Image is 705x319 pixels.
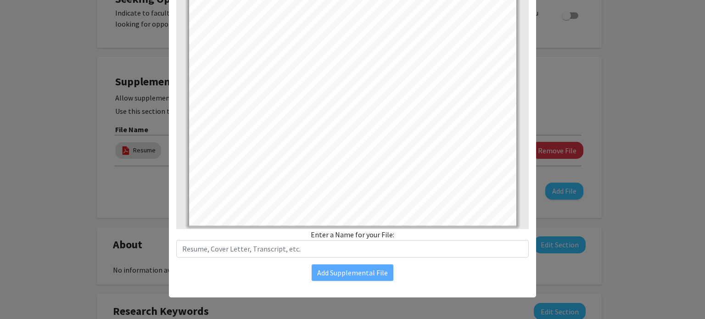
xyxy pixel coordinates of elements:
[7,278,39,312] iframe: Chat
[312,264,393,281] button: Add Supplemental File
[176,240,529,257] input: Resume, Cover Letter, Transcript, etc.
[176,229,529,257] div: Enter a Name for your File:
[238,207,360,213] a: https://pmc.ncbi.nlm.nih.gov/articles/PMC7368576/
